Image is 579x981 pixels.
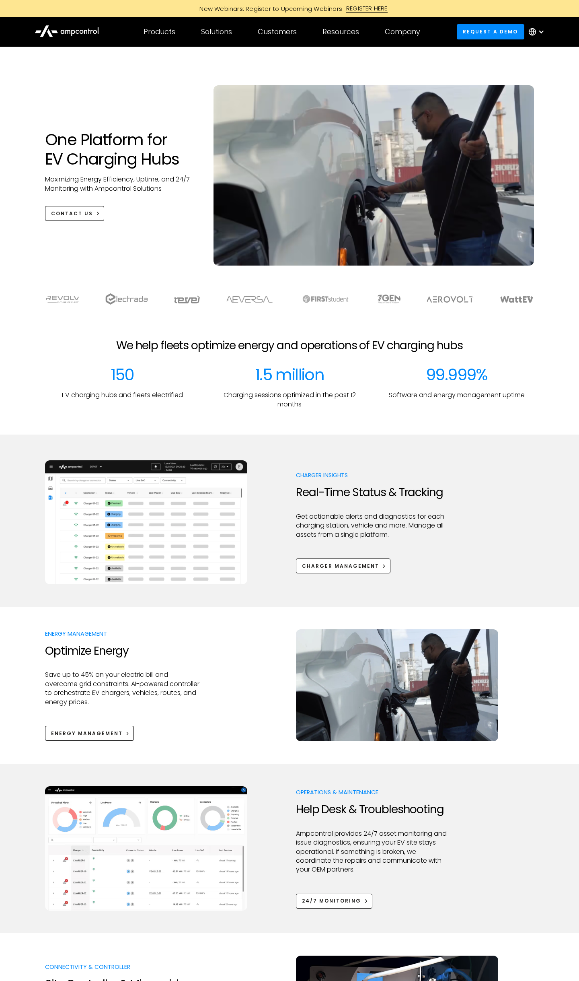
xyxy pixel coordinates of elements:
[45,175,197,193] p: Maximizing Energy Efficiency, Uptime, and 24/7 Monitoring with Ampcontrol Solutions
[105,293,148,305] img: electrada logo
[51,210,93,217] div: CONTACT US
[385,27,420,36] div: Company
[144,27,175,36] div: Products
[426,365,488,384] div: 99.999%
[296,471,451,479] p: Charger Insights
[45,726,134,741] a: Energy Management
[296,788,451,796] p: Operations & Maintenance
[296,829,451,874] p: Ampcontrol provides 24/7 asset monitoring and issue diagnostics, ensuring your EV site stays oper...
[109,4,470,13] a: New Webinars: Register to Upcoming WebinarsREGISTER HERE
[45,630,200,638] p: Energy Management
[45,786,247,911] img: Ampcontrol EV charging management system for on time departure
[296,803,451,816] h2: Help Desk & Troubleshooting
[296,559,390,573] a: Charger Management
[62,391,183,400] p: EV charging hubs and fleets electrified
[212,391,367,409] p: Charging sessions optimized in the past 12 months
[45,670,200,707] p: Save up to 45% on your electric bill and overcome grid constraints. AI-powered controller to orch...
[45,460,247,584] img: Ampcontrol EV charging management system for on time departure
[500,296,534,303] img: WattEV logo
[426,296,474,303] img: Aerovolt Logo
[302,897,361,905] div: 24/7 Monitoring
[51,730,123,737] div: Energy Management
[45,130,197,169] h1: One Platform for EV Charging Hubs
[45,963,200,971] p: Connectivity & Controller
[296,512,451,539] p: Get actionable alerts and diagnostics for each charging station, vehicle and more. Manage all ass...
[296,486,451,499] h2: Real-Time Status & Tracking
[111,365,134,384] div: 150
[322,27,359,36] div: Resources
[255,365,324,384] div: 1.5 million
[296,629,498,741] img: Ampcontrol EV fleet charging solutions for energy management
[201,27,232,36] div: Solutions
[258,27,297,36] div: Customers
[302,563,379,570] div: Charger Management
[346,4,388,13] div: REGISTER HERE
[296,894,372,909] a: 24/7 Monitoring
[389,391,525,400] p: Software and energy management uptime
[45,206,104,221] a: CONTACT US
[116,339,463,352] h2: We help fleets optimize energy and operations of EV charging hubs
[191,4,346,13] div: New Webinars: Register to Upcoming Webinars
[457,24,524,39] a: Request a demo
[45,644,200,658] h2: Optimize Energy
